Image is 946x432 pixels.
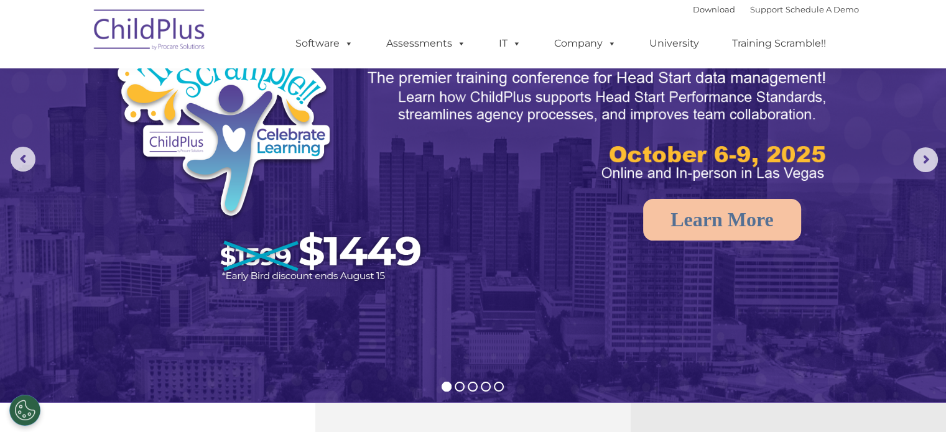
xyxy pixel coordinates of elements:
button: Cookies Settings [9,395,40,426]
a: University [637,31,712,56]
a: Training Scramble!! [720,31,838,56]
span: Phone number [173,133,226,142]
a: Download [693,4,735,14]
a: Company [542,31,629,56]
iframe: Chat Widget [743,298,946,432]
a: IT [486,31,534,56]
img: ChildPlus by Procare Solutions [88,1,212,63]
a: Schedule A Demo [786,4,859,14]
a: Assessments [374,31,478,56]
a: Support [750,4,783,14]
span: Last name [173,82,211,91]
a: Learn More [643,199,801,241]
a: Software [283,31,366,56]
font: | [693,4,859,14]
